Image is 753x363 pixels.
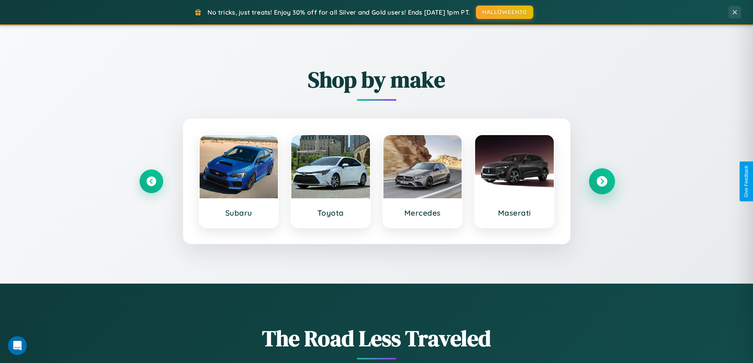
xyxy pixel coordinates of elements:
h3: Maserati [483,208,546,218]
h2: Shop by make [140,64,614,95]
h1: The Road Less Traveled [140,323,614,354]
h3: Mercedes [391,208,454,218]
div: Give Feedback [744,166,749,197]
iframe: Intercom live chat [8,336,27,355]
button: HALLOWEEN30 [476,6,533,19]
span: No tricks, just treats! Enjoy 30% off for all Silver and Gold users! Ends [DATE] 1pm PT. [208,8,470,16]
h3: Toyota [299,208,362,218]
h3: Subaru [208,208,270,218]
